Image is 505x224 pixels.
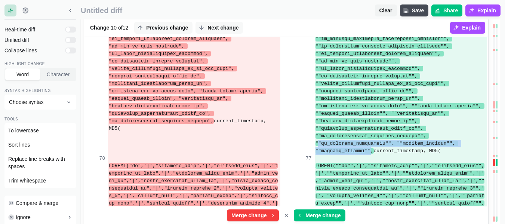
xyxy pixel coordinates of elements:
span: Collapse lines [4,47,62,54]
button: Compare & merge [5,196,76,210]
button: Clear [375,4,397,16]
span: Explain [461,24,482,31]
span: Explain [476,7,498,14]
button: To lowercase [5,124,76,137]
button: Trim whitespace [5,174,76,187]
button: Merge change [227,209,278,221]
button: History tab [19,4,31,16]
button: Word [5,68,40,80]
button: Cancel merge [280,209,292,221]
span: Merge change [230,212,268,219]
button: Minimize sidebar [64,4,76,16]
span: Real-time diff [4,26,62,33]
span: Share [442,7,459,14]
button: Settings tab [4,4,16,16]
span: Previous change [145,24,190,31]
span: Unified diff [4,36,62,44]
button: Merge change [294,209,345,221]
span: Sort lines [8,141,30,148]
span: Next change [206,24,240,31]
span: Character [45,71,71,78]
span: Ignore [16,214,31,221]
button: Replace line breaks with spaces [5,152,76,173]
button: Next change [195,22,243,34]
span: 10 [111,24,117,31]
span: Compare & merge [16,199,58,207]
span: Save [410,7,426,14]
button: Ignore [5,211,76,224]
div: of 12 [90,24,128,31]
button: Save [400,4,429,16]
span: Word [15,71,30,78]
span: Merge change [304,212,342,219]
button: Explain [465,4,501,16]
button: Sort lines [5,138,76,151]
span: Clear [378,7,394,14]
strong: Change [90,24,109,31]
span: current_timestamp, MD5( [374,148,441,154]
button: Explain [450,22,485,34]
button: Choose syntax [4,95,76,110]
button: Character [41,68,76,80]
button: Share [431,4,462,16]
span: To lowercase [8,127,39,134]
div: Syntax highlighting [4,89,76,94]
div: Highlight change [4,62,76,67]
button: Previous change [134,22,193,34]
span: Untitled diff [81,6,372,15]
span: Trim whitespace [8,177,46,184]
span: Choose syntax [9,98,63,106]
div: Tools [4,117,76,122]
span: Replace line breaks with spaces [8,155,73,170]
